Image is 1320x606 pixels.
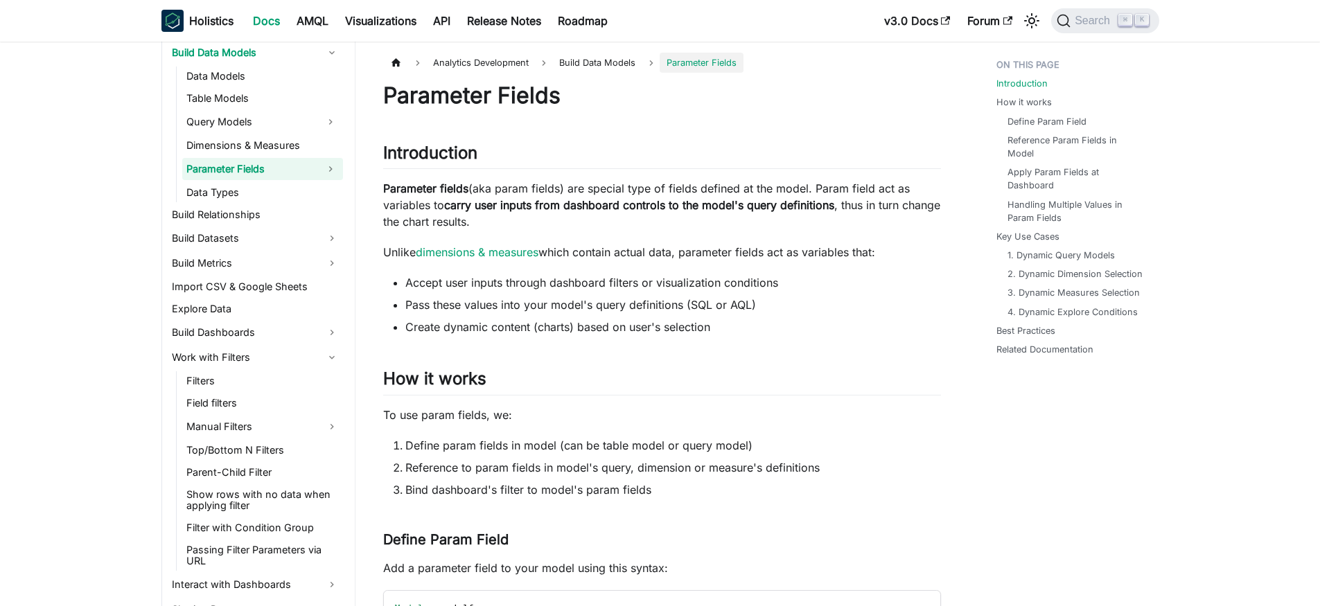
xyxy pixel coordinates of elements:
a: 2. Dynamic Dimension Selection [1007,267,1143,280]
a: Data Types [182,183,343,202]
a: 3. Dynamic Measures Selection [1007,286,1140,299]
a: Import CSV & Google Sheets [168,277,343,296]
li: Accept user inputs through dashboard filters or visualization conditions [405,274,941,291]
a: Parent-Child Filter [182,463,343,482]
button: Search (Command+K) [1051,8,1159,33]
button: Expand sidebar category 'Parameter Fields' [318,158,343,180]
b: Holistics [189,12,234,29]
a: Build Datasets [168,227,343,249]
a: Roadmap [549,10,616,32]
a: Interact with Dashboards [168,573,343,596]
p: (aka param fields) are special type of fields defined at the model. Param field act as variables ... [383,180,941,230]
strong: Parameter fields [383,181,468,195]
a: Manual Filters [182,416,343,438]
a: dimensions & measures [416,245,538,259]
a: Forum [959,10,1021,32]
a: Reference Param Fields in Model [1007,134,1145,160]
a: Work with Filters [168,346,343,368]
a: Dimensions & Measures [182,136,343,155]
a: Passing Filter Parameters via URL [182,540,343,571]
a: Parameter Fields [182,158,318,180]
a: Best Practices [996,324,1055,337]
nav: Docs sidebar [148,42,355,606]
a: Build Dashboards [168,321,343,344]
li: Define param fields in model (can be table model or query model) [405,437,941,454]
a: Visualizations [337,10,425,32]
a: Filter with Condition Group [182,518,343,537]
h1: Parameter Fields [383,82,941,109]
kbd: ⌘ [1118,14,1132,26]
a: Build Relationships [168,205,343,224]
a: Apply Param Fields at Dashboard [1007,166,1145,192]
li: Create dynamic content (charts) based on user's selection [405,319,941,335]
li: Reference to param fields in model's query, dimension or measure's definitions [405,459,941,476]
a: Table Models [182,89,343,108]
a: Query Models [182,111,318,133]
a: Filters [182,371,343,391]
a: Key Use Cases [996,230,1059,243]
span: Search [1071,15,1118,27]
a: HolisticsHolistics [161,10,234,32]
a: API [425,10,459,32]
a: Build Metrics [168,252,343,274]
button: Switch between dark and light mode (currently light mode) [1021,10,1043,32]
a: v3.0 Docs [876,10,959,32]
strong: carry user inputs from dashboard controls to the model's query definitions [444,198,834,212]
a: Release Notes [459,10,549,32]
a: Top/Bottom N Filters [182,440,343,460]
a: Explore Data [168,299,343,319]
a: Field filters [182,393,343,413]
a: 4. Dynamic Explore Conditions [1007,305,1138,319]
h2: Introduction [383,143,941,169]
p: Unlike which contain actual data, parameter fields act as variables that: [383,244,941,260]
a: Data Models [182,66,343,86]
span: Analytics Development [426,53,536,73]
nav: Breadcrumbs [383,53,941,73]
h2: How it works [383,368,941,395]
li: Bind dashboard's filter to model's param fields [405,481,941,498]
p: Add a parameter field to your model using this syntax: [383,560,941,576]
a: Build Data Models [168,42,343,64]
a: Define Param Field [1007,115,1086,128]
a: Introduction [996,77,1048,90]
a: Home page [383,53,410,73]
kbd: K [1135,14,1149,26]
a: Show rows with no data when applying filter [182,485,343,515]
a: Related Documentation [996,343,1093,356]
a: AMQL [288,10,337,32]
a: 1. Dynamic Query Models [1007,249,1115,262]
a: Docs [245,10,288,32]
li: Pass these values into your model's query definitions (SQL or AQL) [405,296,941,313]
h3: Define Param Field [383,531,941,549]
span: Build Data Models [552,53,642,73]
p: To use param fields, we: [383,407,941,423]
a: Handling Multiple Values in Param Fields [1007,198,1145,224]
button: Expand sidebar category 'Query Models' [318,111,343,133]
a: How it works [996,96,1052,109]
img: Holistics [161,10,184,32]
span: Parameter Fields [660,53,743,73]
